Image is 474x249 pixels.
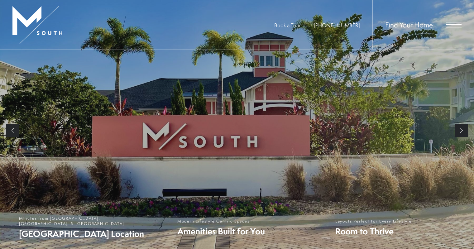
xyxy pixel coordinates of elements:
a: Find Your Home [385,20,433,30]
span: Amenities Built for You [177,225,265,237]
a: Book a Tour [274,22,301,29]
a: Call Us at 813-570-8014 [314,22,360,29]
a: Previous [6,124,19,137]
span: [PHONE_NUMBER] [314,22,360,29]
a: Modern Lifestyle Centric Spaces [158,206,316,249]
button: Open Menu [446,22,462,27]
span: Minutes from [GEOGRAPHIC_DATA], [GEOGRAPHIC_DATA], & [GEOGRAPHIC_DATA] [19,216,152,226]
span: Layouts Perfect For Every Lifestyle [335,218,412,224]
a: Layouts Perfect For Every Lifestyle [316,206,474,249]
span: [GEOGRAPHIC_DATA] Location [19,228,152,240]
img: MSouth [12,6,62,44]
span: Modern Lifestyle Centric Spaces [177,218,265,224]
a: Next [455,124,468,137]
span: Room to Thrive [335,225,412,237]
